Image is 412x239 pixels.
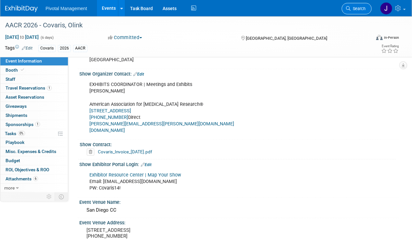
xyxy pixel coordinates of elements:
[0,129,68,138] a: Tasks0%
[0,75,68,84] a: Staff
[22,46,33,50] a: Edit
[79,160,399,168] div: Show Exhibitor Portal Login:
[141,162,152,167] a: Edit
[38,45,56,52] div: Covaris
[89,108,131,114] a: [STREET_ADDRESS]
[6,104,27,109] span: Giveaways
[0,184,68,192] a: more
[0,165,68,174] a: ROI, Objectives & ROO
[89,173,181,178] a: Exhibitor Resource Center | Map Your Show
[89,115,128,120] a: [PHONE_NUMBER]
[6,158,20,163] span: Budget
[246,36,327,41] span: [GEOGRAPHIC_DATA], [GEOGRAPHIC_DATA]
[44,192,55,201] td: Personalize Event Tab Strip
[84,205,394,216] div: San Diego CC
[6,140,24,145] span: Playbook
[6,94,44,100] span: Asset Reservations
[381,45,399,48] div: Event Rating
[18,131,25,136] span: 0%
[85,78,336,137] div: EXHIBITS COORDINATOR | Meetings and Exhibits [PERSON_NAME] American Association for [MEDICAL_DATA...
[6,77,15,82] span: Staff
[21,68,24,72] i: Booth reservation complete
[0,66,68,75] a: Booth
[6,67,25,73] span: Booth
[6,58,42,63] span: Event Information
[73,45,87,52] div: AACR
[133,72,144,77] a: Edit
[79,69,399,77] div: Show Organizer Contact:
[0,138,68,147] a: Playbook
[19,35,25,40] span: to
[342,3,372,14] a: Search
[0,93,68,102] a: Asset Reservations
[98,149,152,154] a: Covaris_Invoice_[DATE].pdf
[0,147,68,156] a: Misc. Expenses & Credits
[80,140,396,148] div: Show Contract:
[33,176,38,181] span: 6
[85,169,336,195] div: Email: [EMAIL_ADDRESS][DOMAIN_NAME] PW: Covaris14!
[0,175,68,183] a: Attachments6
[89,121,234,127] a: [PERSON_NAME][EMAIL_ADDRESS][PERSON_NAME][DOMAIN_NAME]
[58,45,71,52] div: 2026
[0,102,68,111] a: Giveaways
[87,150,97,154] a: Delete attachment?
[55,192,68,201] td: Toggle Event Tabs
[0,120,68,129] a: Sponsorships1
[376,35,383,40] img: Format-Inperson.png
[3,20,365,31] div: AACR 2026 - Covaris, Olink
[6,176,38,181] span: Attachments
[0,84,68,92] a: Travel Reservations1
[5,131,25,136] span: Tasks
[6,122,40,127] span: Sponsorships
[341,34,399,44] div: Event Format
[79,218,399,226] div: Event Venue Address:
[40,35,54,40] span: (6 days)
[6,85,52,91] span: Travel Reservations
[79,198,399,206] div: Event Venue Name:
[384,35,399,40] div: In-Person
[5,45,33,52] td: Tags
[47,86,52,91] span: 1
[89,128,125,133] a: [DOMAIN_NAME]
[380,2,392,15] img: Jessica Gatton
[6,149,56,154] span: Misc. Expenses & Credits
[5,34,39,40] span: [DATE] [DATE]
[6,113,27,118] span: Shipments
[0,156,68,165] a: Budget
[35,122,40,127] span: 1
[6,167,49,172] span: ROI, Objectives & ROO
[0,57,68,65] a: Event Information
[106,34,145,41] button: Committed
[5,6,38,12] img: ExhibitDay
[0,111,68,120] a: Shipments
[46,6,87,11] span: Pivotal Management
[351,6,365,11] span: Search
[4,185,15,190] span: more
